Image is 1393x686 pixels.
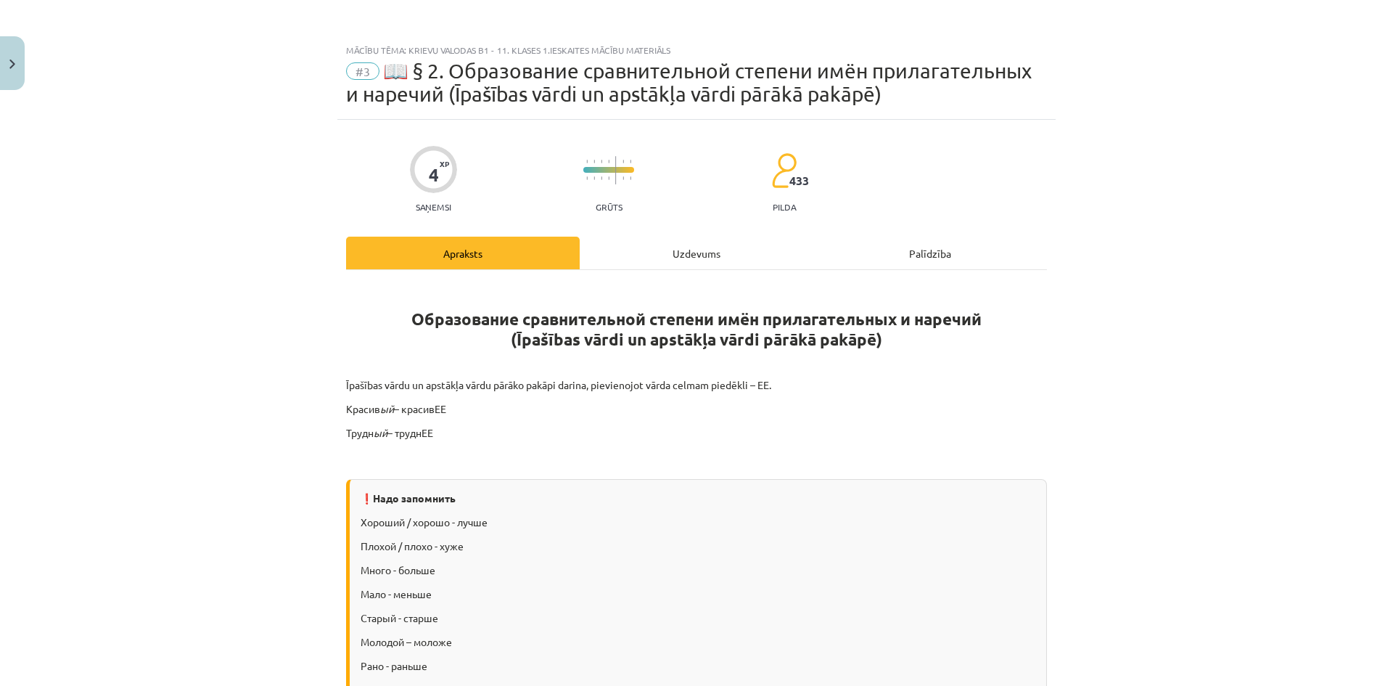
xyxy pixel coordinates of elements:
img: icon-short-line-57e1e144782c952c97e751825c79c345078a6d821885a25fce030b3d8c18986b.svg [601,176,602,180]
img: icon-short-line-57e1e144782c952c97e751825c79c345078a6d821885a25fce030b3d8c18986b.svg [622,160,624,163]
span: XP [440,160,449,168]
p: Плохой / плохо - хуже [361,539,1035,554]
p: pilda [773,202,796,212]
img: icon-short-line-57e1e144782c952c97e751825c79c345078a6d821885a25fce030b3d8c18986b.svg [630,176,631,180]
img: icon-short-line-57e1e144782c952c97e751825c79c345078a6d821885a25fce030b3d8c18986b.svg [622,176,624,180]
img: icon-long-line-d9ea69661e0d244f92f715978eff75569469978d946b2353a9bb055b3ed8787d.svg [615,156,617,184]
img: icon-short-line-57e1e144782c952c97e751825c79c345078a6d821885a25fce030b3d8c18986b.svg [630,160,631,163]
div: Mācību tēma: Krievu valodas b1 - 11. klases 1.ieskaites mācību materiāls [346,45,1047,55]
strong: ❗Надо запомнить [361,491,456,505]
p: Много - больше [361,563,1035,578]
strong: Образование сравнительной степени имён прилагательных и наречий [411,309,982,330]
img: students-c634bb4e5e11cddfef0936a35e636f08e4e9abd3cc4e673bd6f9a4125e45ecb1.svg [771,152,797,189]
img: icon-short-line-57e1e144782c952c97e751825c79c345078a6d821885a25fce030b3d8c18986b.svg [586,176,588,180]
p: Молодой – моложе [361,634,1035,650]
p: Рано - раньше [361,658,1035,674]
p: Мало - меньше [361,587,1035,602]
img: icon-short-line-57e1e144782c952c97e751825c79c345078a6d821885a25fce030b3d8c18986b.svg [593,176,595,180]
div: Uzdevums [580,237,813,269]
img: icon-short-line-57e1e144782c952c97e751825c79c345078a6d821885a25fce030b3d8c18986b.svg [586,160,588,163]
span: 433 [789,174,809,187]
p: Красив – красивЕЕ [346,401,1047,417]
p: Saņemsi [410,202,457,212]
i: ый [380,402,394,415]
p: Хороший / хорошо - лучше [361,515,1035,530]
span: 📖 § 2. Образование сравнительной степени имён прилагательных и наречий (Īpašības vārdi un apstākļ... [346,59,1032,106]
div: Palīdzība [813,237,1047,269]
img: icon-short-line-57e1e144782c952c97e751825c79c345078a6d821885a25fce030b3d8c18986b.svg [608,176,609,180]
img: icon-short-line-57e1e144782c952c97e751825c79c345078a6d821885a25fce030b3d8c18986b.svg [601,160,602,163]
img: icon-short-line-57e1e144782c952c97e751825c79c345078a6d821885a25fce030b3d8c18986b.svg [593,160,595,163]
div: 4 [429,165,439,185]
p: Старый - старше [361,611,1035,626]
p: Трудн – труднЕЕ [346,425,1047,441]
img: icon-short-line-57e1e144782c952c97e751825c79c345078a6d821885a25fce030b3d8c18986b.svg [608,160,609,163]
img: icon-close-lesson-0947bae3869378f0d4975bcd49f059093ad1ed9edebbc8119c70593378902aed.svg [9,60,15,69]
i: ый [374,426,387,439]
strong: (Īpašības vārdi un apstākļa vārdi pārākā pakāpē) [511,329,882,350]
p: Grūts [596,202,622,212]
div: Apraksts [346,237,580,269]
p: Īpašības vārdu un apstākļa vārdu pārāko pakāpi darina, pievienojot vārda celmam piedēkli – ЕЕ. [346,377,1047,393]
span: #3 [346,62,379,80]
